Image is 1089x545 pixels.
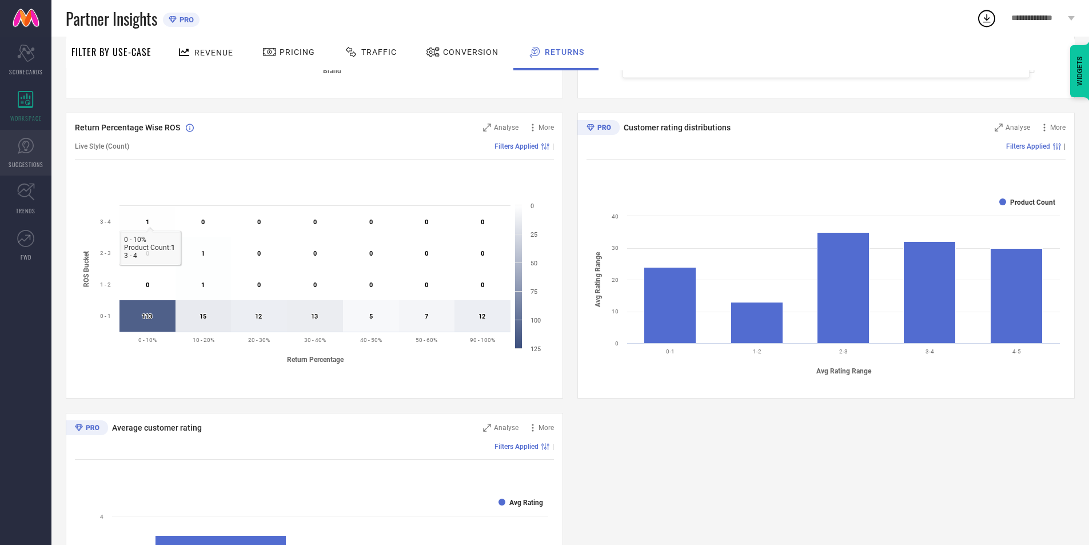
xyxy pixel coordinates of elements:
[481,218,484,226] text: 0
[257,281,261,289] text: 0
[1012,348,1021,355] text: 4-5
[509,499,543,507] text: Avg Rating
[1064,142,1066,150] span: |
[200,313,206,320] text: 15
[82,250,90,287] tspan: ROS Bucket
[530,202,534,210] text: 0
[9,67,43,76] span: SCORECARDS
[538,424,554,432] span: More
[481,250,484,257] text: 0
[66,420,108,437] div: Premium
[71,45,151,59] span: Filter By Use-Case
[304,337,326,343] text: 30 - 40%
[594,252,602,307] tspan: Avg Rating Range
[443,47,498,57] span: Conversion
[530,231,537,238] text: 25
[494,424,518,432] span: Analyse
[146,281,149,289] text: 0
[530,288,537,296] text: 75
[75,142,129,150] span: Live Style (Count)
[361,47,397,57] span: Traffic
[1006,142,1050,150] span: Filters Applied
[612,277,619,283] text: 20
[839,348,848,355] text: 2-3
[666,348,675,355] text: 0-1
[369,250,373,257] text: 0
[926,348,934,355] text: 3-4
[201,250,205,257] text: 1
[16,206,35,215] span: TRENDS
[100,250,111,256] text: 2 - 3
[255,313,262,320] text: 12
[612,245,619,251] text: 30
[313,281,317,289] text: 0
[100,514,103,520] text: 4
[201,281,205,289] text: 1
[112,423,202,432] span: Average customer rating
[193,337,214,343] text: 10 - 20%
[142,313,152,320] text: 113
[1050,124,1066,132] span: More
[612,213,619,220] text: 40
[257,250,261,257] text: 0
[494,124,518,132] span: Analyse
[425,250,428,257] text: 0
[494,142,538,150] span: Filters Applied
[470,337,495,343] text: 90 - 100%
[313,218,317,226] text: 0
[995,124,1003,132] svg: Zoom
[425,218,428,226] text: 0
[360,337,382,343] text: 40 - 50%
[538,124,554,132] span: More
[100,218,111,225] text: 3 - 4
[976,8,997,29] div: Open download list
[530,345,541,353] text: 125
[194,48,233,57] span: Revenue
[425,313,428,320] text: 7
[552,142,554,150] span: |
[313,250,317,257] text: 0
[494,443,538,451] span: Filters Applied
[612,308,619,315] text: 10
[483,124,491,132] svg: Zoom
[311,313,318,320] text: 13
[100,281,111,288] text: 1 - 2
[138,337,157,343] text: 0 - 10%
[552,443,554,451] span: |
[545,47,584,57] span: Returns
[10,114,42,122] span: WORKSPACE
[257,218,261,226] text: 0
[425,281,428,289] text: 0
[530,317,541,324] text: 100
[369,313,373,320] text: 5
[1010,198,1055,206] text: Product Count
[146,218,149,226] text: 1
[816,367,872,375] tspan: Avg Rating Range
[577,120,620,137] div: Premium
[100,313,111,319] text: 0 - 1
[369,281,373,289] text: 0
[416,337,437,343] text: 50 - 60%
[624,123,731,132] span: Customer rating distributions
[369,218,373,226] text: 0
[478,313,485,320] text: 12
[280,47,315,57] span: Pricing
[177,15,194,24] span: PRO
[9,160,43,169] span: SUGGESTIONS
[75,123,180,132] span: Return Percentage Wise ROS
[615,340,619,347] text: 0
[1006,124,1030,132] span: Analyse
[146,250,149,257] text: 0
[201,218,205,226] text: 0
[248,337,270,343] text: 20 - 30%
[21,253,31,261] span: FWD
[66,7,157,30] span: Partner Insights
[481,281,484,289] text: 0
[483,424,491,432] svg: Zoom
[530,260,537,267] text: 50
[753,348,761,355] text: 1-2
[287,356,344,364] tspan: Return Percentage
[323,67,341,75] tspan: Brand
